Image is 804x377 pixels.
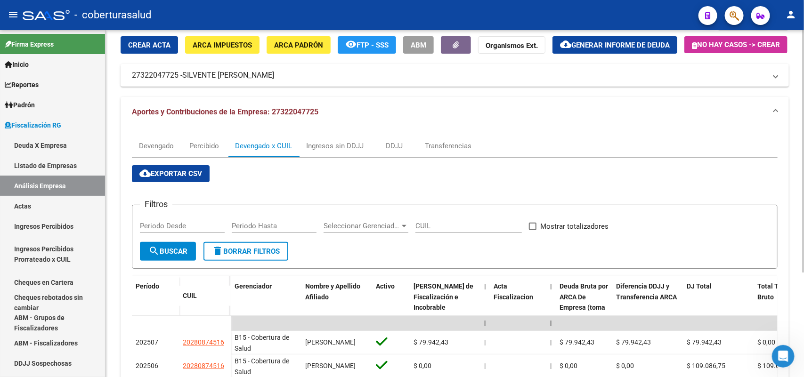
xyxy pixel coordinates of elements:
[616,338,651,346] span: $ 79.942,43
[484,282,486,290] span: |
[121,97,789,127] mat-expansion-panel-header: Aportes y Contribuciones de la Empresa: 27322047725
[550,282,552,290] span: |
[484,319,486,327] span: |
[612,276,683,339] datatable-header-cell: Diferencia DDJJ y Transferencia ARCA
[190,141,219,151] div: Percibido
[8,9,19,20] mat-icon: menu
[403,36,434,54] button: ABM
[5,120,61,130] span: Fiscalización RG
[414,338,448,346] span: $ 79.942,43
[5,39,54,49] span: Firma Express
[414,282,473,312] span: [PERSON_NAME] de Fiscalización e Incobrable
[683,276,754,339] datatable-header-cell: DJ Total
[5,80,39,90] span: Reportes
[305,282,360,301] span: Nombre y Apellido Afiliado
[212,247,280,256] span: Borrar Filtros
[386,141,403,151] div: DDJJ
[560,362,577,369] span: $ 0,00
[139,141,174,151] div: Devengado
[306,141,364,151] div: Ingresos sin DDJJ
[231,276,301,339] datatable-header-cell: Gerenciador
[140,198,172,211] h3: Filtros
[684,36,788,53] button: No hay casos -> Crear
[5,59,29,70] span: Inicio
[148,245,160,257] mat-icon: search
[494,282,533,301] span: Acta Fiscalizacion
[185,36,260,54] button: ARCA Impuestos
[338,36,396,54] button: FTP - SSS
[490,276,546,339] datatable-header-cell: Acta Fiscalizacion
[183,292,197,299] span: CUIL
[616,362,634,369] span: $ 0,00
[486,41,538,50] strong: Organismos Ext.
[136,338,158,346] span: 202507
[235,282,272,290] span: Gerenciador
[560,282,608,333] span: Deuda Bruta por ARCA De Empresa (toma en cuenta todos los afiliados)
[128,41,171,49] span: Crear Acta
[411,41,426,49] span: ABM
[179,286,231,306] datatable-header-cell: CUIL
[687,338,722,346] span: $ 79.942,43
[757,362,796,369] span: $ 109.086,75
[556,276,612,339] datatable-header-cell: Deuda Bruta por ARCA De Empresa (toma en cuenta todos los afiliados)
[274,41,323,49] span: ARCA Padrón
[74,5,151,25] span: - coberturasalud
[121,64,789,87] mat-expansion-panel-header: 27322047725 -SILVENTE [PERSON_NAME]
[267,36,331,54] button: ARCA Padrón
[540,221,609,232] span: Mostrar totalizadores
[305,338,356,346] span: [PERSON_NAME]
[301,276,372,339] datatable-header-cell: Nombre y Apellido Afiliado
[484,362,486,369] span: |
[235,357,289,376] span: B15 - Cobertura de Salud
[140,242,196,261] button: Buscar
[560,338,594,346] span: $ 79.942,43
[305,362,356,369] span: [PERSON_NAME]
[132,70,766,80] mat-panel-title: 27322047725 -
[212,245,223,257] mat-icon: delete
[414,362,431,369] span: $ 0,00
[478,36,545,54] button: Organismos Ext.
[616,282,677,301] span: Diferencia DDJJ y Transferencia ARCA
[550,319,552,327] span: |
[550,338,552,346] span: |
[480,276,490,339] datatable-header-cell: |
[5,100,35,110] span: Padrón
[132,107,318,116] span: Aportes y Contribuciones de la Empresa: 27322047725
[425,141,471,151] div: Transferencias
[376,282,395,290] span: Activo
[372,276,410,339] datatable-header-cell: Activo
[560,39,571,50] mat-icon: cloud_download
[687,362,725,369] span: $ 109.086,75
[410,276,480,339] datatable-header-cell: Deuda Bruta Neto de Fiscalización e Incobrable
[203,242,288,261] button: Borrar Filtros
[357,41,389,49] span: FTP - SSS
[136,362,158,369] span: 202506
[235,334,289,352] span: B15 - Cobertura de Salud
[324,222,400,230] span: Seleccionar Gerenciador
[546,276,556,339] datatable-header-cell: |
[757,338,775,346] span: $ 0,00
[552,36,677,54] button: Generar informe de deuda
[136,282,159,290] span: Período
[484,338,486,346] span: |
[132,276,179,316] datatable-header-cell: Período
[550,362,552,369] span: |
[193,41,252,49] span: ARCA Impuestos
[772,345,795,368] iframe: Intercom live chat
[139,169,202,178] span: Exportar CSV
[785,9,796,20] mat-icon: person
[345,39,357,50] mat-icon: remove_red_eye
[182,70,274,80] span: SILVENTE [PERSON_NAME]
[692,40,780,49] span: No hay casos -> Crear
[183,362,224,369] span: 20280874516
[132,165,210,182] button: Exportar CSV
[235,141,292,151] div: Devengado x CUIL
[139,168,151,179] mat-icon: cloud_download
[183,338,224,346] span: 20280874516
[121,36,178,54] button: Crear Acta
[571,41,670,49] span: Generar informe de deuda
[148,247,187,256] span: Buscar
[687,282,712,290] span: DJ Total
